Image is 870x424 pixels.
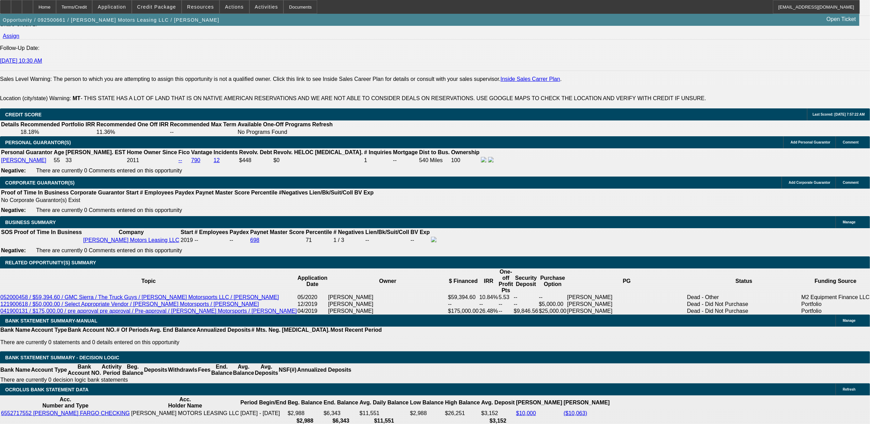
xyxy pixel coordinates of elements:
b: Lien/Bk/Suit/Coll [365,229,409,235]
th: One-off Profit Pts [498,268,514,294]
td: 55 [53,157,64,164]
td: [PERSON_NAME] [567,294,687,301]
span: 2011 [127,157,139,163]
th: Status [687,268,801,294]
button: Activities [250,0,283,13]
span: Manage [843,220,856,224]
td: Portfolio [801,301,870,308]
img: facebook-icon.png [431,237,437,242]
a: [PERSON_NAME] [1,157,46,163]
td: 05/2020 [297,294,328,301]
span: Bank Statement Summary - Decision Logic [5,355,119,360]
span: -- [195,237,198,243]
td: Dead - Did Not Purchase [687,308,801,315]
img: facebook-icon.png [481,157,486,162]
a: Open Ticket [824,13,859,25]
b: # Employees [195,229,228,235]
td: $59,394.60 [448,294,479,301]
td: [DATE] - [DATE] [240,410,287,417]
b: Lien/Bk/Suit/Coll [309,190,353,195]
b: Start [126,190,138,195]
th: Annualized Deposits [297,363,352,377]
p: There are currently 0 statements and 0 details entered on this opportunity [0,339,382,346]
td: [PERSON_NAME] [567,308,687,315]
b: Revolv. HELOC [MEDICAL_DATA]. [273,149,363,155]
td: $6,343 [323,410,358,417]
th: Avg. Balance [233,363,254,377]
th: Withdrawls [168,363,197,377]
span: Credit Package [137,4,176,10]
th: Annualized Deposits [196,327,251,333]
th: IRR [479,268,498,294]
td: $175,000.00 [448,308,479,315]
td: $0 [273,157,363,164]
th: Beg. Balance [287,396,322,409]
th: Beg. Balance [122,363,143,377]
td: [PERSON_NAME] [328,294,448,301]
th: # Mts. Neg. [MEDICAL_DATA]. [251,327,330,333]
td: 5.53 [498,294,514,301]
label: The person to which you are attempting to assign this opportunity is not a qualified owner. Click... [53,76,562,82]
th: [PERSON_NAME] [516,396,562,409]
th: Purchase Option [539,268,567,294]
b: Personal Guarantor [1,149,52,155]
span: RELATED OPPORTUNITY(S) SUMMARY [5,260,96,265]
th: Account Type [31,327,67,333]
b: Revolv. Debt [239,149,272,155]
span: OCROLUS BANK STATEMENT DATA [5,387,88,392]
th: Funding Source [801,268,870,294]
th: Period Begin/End [240,396,287,409]
img: linkedin-icon.png [488,157,494,162]
div: 71 [306,237,332,243]
td: $2,988 [287,410,322,417]
th: Details [1,121,19,128]
td: -- [393,157,418,164]
td: Dead - Other [687,294,801,301]
td: No Corporate Guarantor(s) Exist [1,197,377,204]
td: [PERSON_NAME] [567,301,687,308]
span: Last Scored: [DATE] 7:57:22 AM [813,113,865,116]
th: Avg. End Balance [149,327,196,333]
a: 12 [214,157,220,163]
b: Incidents [214,149,238,155]
a: Inside Sales Carrer Plan [501,76,560,82]
th: Acc. Number and Type [1,396,130,409]
b: [PERSON_NAME]. EST [66,149,126,155]
b: Paynet Master Score [250,229,304,235]
th: Acc. Holder Name [131,396,239,409]
th: Owner [328,268,448,294]
a: 6552717552 [PERSON_NAME] FARGO CHECKING [1,410,130,416]
td: [PERSON_NAME] MOTORS LEASING LLC [131,410,239,417]
a: Assign [3,33,19,39]
b: Negative: [1,168,26,173]
span: There are currently 0 Comments entered on this opportunity [36,207,182,213]
td: No Programs Found [237,129,311,136]
td: 1 [364,157,392,164]
td: -- [513,301,538,308]
a: 121900618 / $50,000.00 / Select Appropriate Vendor / [PERSON_NAME] Motorsports / [PERSON_NAME] [0,301,259,307]
th: Available One-Off Programs [237,121,311,128]
th: NSF(#) [278,363,297,377]
th: Low Balance [410,396,444,409]
button: Resources [182,0,219,13]
span: Comment [843,181,859,184]
b: # Inquiries [364,149,391,155]
b: # Negatives [333,229,364,235]
th: Avg. Deposit [481,396,515,409]
b: Home Owner Since [127,149,177,155]
b: BV Exp [410,229,430,235]
th: Proof of Time In Business [14,229,82,236]
td: $9,846.56 [513,308,538,315]
span: BUSINESS SUMMARY [5,220,56,225]
b: #Negatives [279,190,308,195]
th: High Balance [445,396,480,409]
td: [PERSON_NAME] [328,308,448,315]
th: End. Balance [323,396,358,409]
th: Recommended One Off IRR [96,121,169,128]
td: $5,000.00 [539,301,567,308]
td: $11,551 [359,410,409,417]
td: $448 [239,157,272,164]
th: Application Date [297,268,328,294]
th: End. Balance [211,363,233,377]
td: 18.18% [20,129,95,136]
